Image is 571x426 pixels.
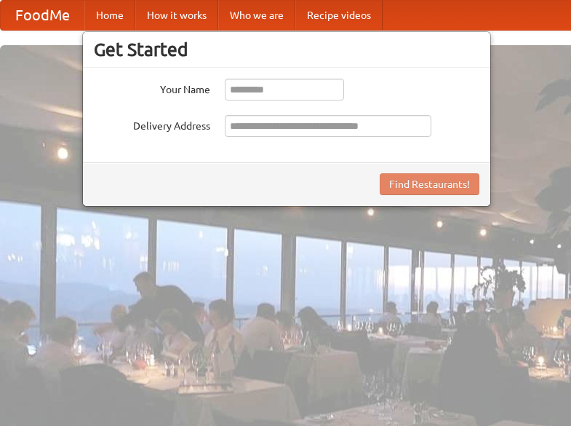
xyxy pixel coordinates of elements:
[380,173,479,195] button: Find Restaurants!
[295,1,383,30] a: Recipe videos
[1,1,84,30] a: FoodMe
[135,1,218,30] a: How it works
[94,39,479,60] h3: Get Started
[84,1,135,30] a: Home
[94,115,210,133] label: Delivery Address
[94,79,210,97] label: Your Name
[218,1,295,30] a: Who we are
